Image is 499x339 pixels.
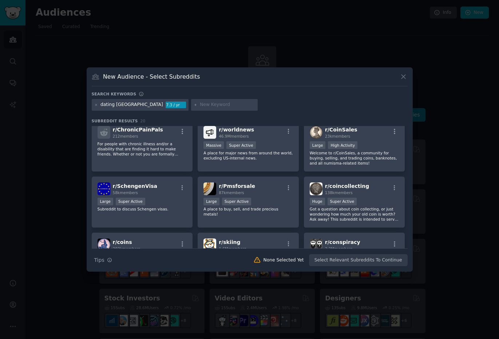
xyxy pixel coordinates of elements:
[116,198,145,205] div: Super Active
[203,239,216,251] img: skiing
[94,256,104,264] span: Tips
[325,127,357,133] span: r/ CoinSales
[92,254,115,267] button: Tips
[98,206,187,212] p: Subreddit to discuss Schengen visas.
[92,91,136,96] h3: Search keywords
[325,239,360,245] span: r/ conspiracy
[325,247,353,251] span: 2.2M members
[219,247,246,251] span: 1.6M members
[98,239,110,251] img: coins
[203,126,216,139] img: worldnews
[203,198,219,205] div: Large
[222,198,252,205] div: Super Active
[328,198,357,205] div: Super Active
[219,190,244,195] span: 87k members
[140,119,146,123] span: 20
[113,127,163,133] span: r/ ChronicPainPals
[310,182,322,195] img: coincollecting
[113,239,132,245] span: r/ coins
[203,182,216,195] img: Pmsforsale
[310,198,325,205] div: Huge
[166,102,186,108] div: 7.3 / yr
[226,141,256,149] div: Super Active
[219,127,254,133] span: r/ worldnews
[219,183,255,189] span: r/ Pmsforsale
[113,247,140,251] span: 303k members
[98,141,187,157] p: For people with chronic illness and/or a disability that are finding it hard to make friends. Whe...
[219,239,240,245] span: r/ skiing
[113,134,138,138] span: 212 members
[92,118,138,123] span: Subreddit Results
[113,190,138,195] span: 58k members
[203,206,293,217] p: A place to buy, sell, and trade precious metals!
[325,183,369,189] span: r/ coincollecting
[325,134,350,138] span: 23k members
[310,239,322,251] img: conspiracy
[98,198,114,205] div: Large
[103,73,200,80] h3: New Audience - Select Subreddits
[264,257,304,264] div: None Selected Yet
[310,141,326,149] div: Large
[203,150,293,161] p: A place for major news from around the world, excluding US-internal news.
[325,190,353,195] span: 138k members
[200,102,255,108] input: New Keyword
[219,134,249,138] span: 46.9M members
[100,102,163,108] div: dating [GEOGRAPHIC_DATA]
[113,183,158,189] span: r/ SchengenVisa
[310,206,399,222] p: Got a question about coin collecting, or just wondering how much your old coin is worth? Ask away...
[203,141,224,149] div: Massive
[98,182,110,195] img: SchengenVisa
[310,150,399,166] p: Welcome to r/CoinSales, a community for buying, selling, and trading coins, banknotes, and all nu...
[328,141,357,149] div: High Activity
[310,126,322,139] img: CoinSales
